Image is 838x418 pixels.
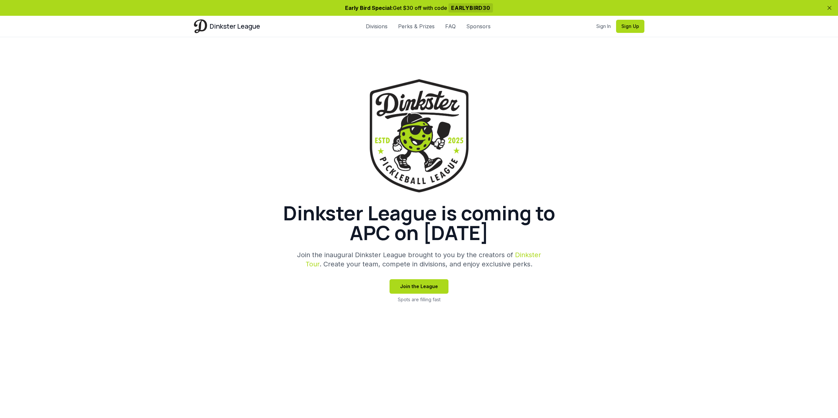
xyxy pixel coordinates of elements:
a: Divisions [366,22,388,30]
p: Join the inaugural Dinkster League brought to you by the creators of . Create your team, compete ... [293,250,546,269]
span: EARLYBIRD30 [448,3,493,12]
img: Dinkster League [370,79,469,192]
p: Spots are filling fast [398,296,441,303]
a: Perks & Prizes [398,22,435,30]
button: Dismiss banner [826,5,833,11]
button: Join the League [390,279,448,294]
a: Sponsors [466,22,491,30]
a: Sign In [596,23,611,30]
a: Dinkster League [194,19,260,33]
button: Sign Up [616,20,644,33]
img: Dinkster [194,19,207,33]
span: Early Bird Special: [345,5,393,11]
h1: Dinkster League is coming to APC on [DATE] [261,203,577,242]
a: FAQ [445,22,456,30]
p: Get $30 off with code [194,4,644,12]
span: Dinkster League [210,22,260,31]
